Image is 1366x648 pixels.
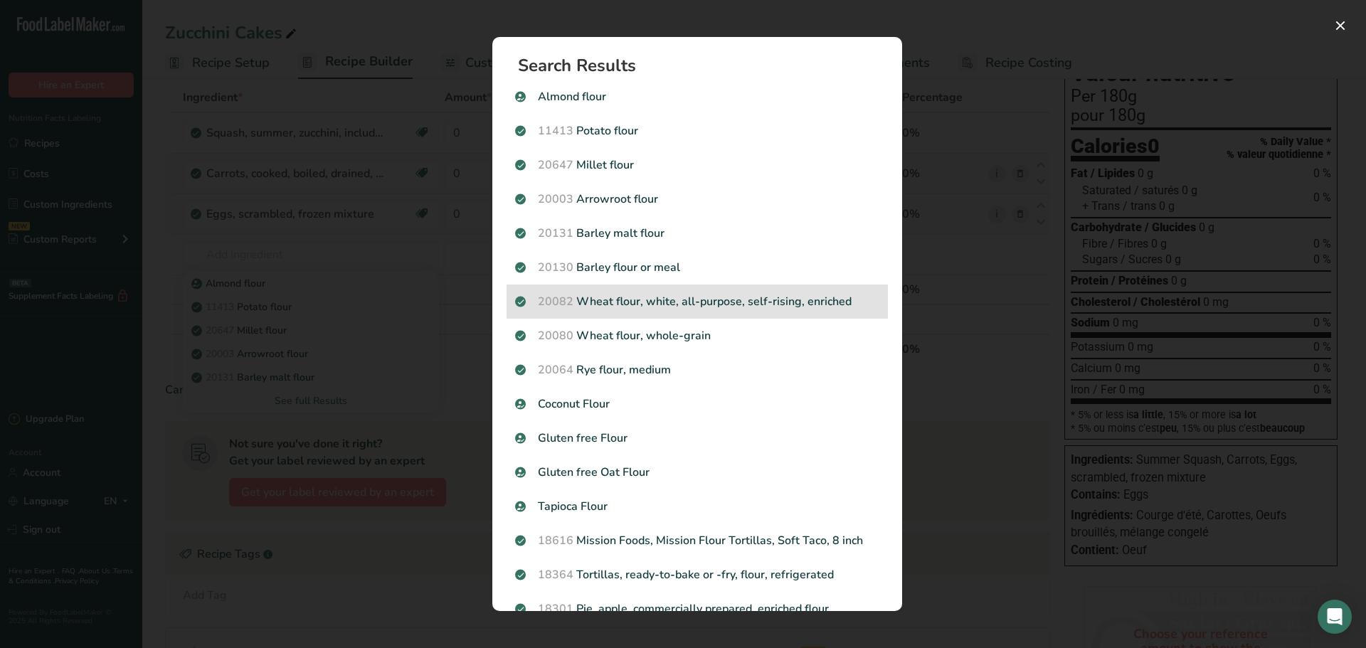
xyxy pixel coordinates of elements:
[538,533,573,548] span: 18616
[515,395,879,413] p: Coconut Flour
[515,498,879,515] p: Tapioca Flour
[515,361,879,378] p: Rye flour, medium
[515,464,879,481] p: Gluten free Oat Flour
[515,293,879,310] p: Wheat flour, white, all-purpose, self-rising, enriched
[538,191,573,207] span: 20003
[515,225,879,242] p: Barley malt flour
[515,532,879,549] p: Mission Foods, Mission Flour Tortillas, Soft Taco, 8 inch
[515,327,879,344] p: Wheat flour, whole-grain
[538,123,573,139] span: 11413
[538,157,573,173] span: 20647
[538,260,573,275] span: 20130
[515,191,879,208] p: Arrowroot flour
[538,362,573,378] span: 20064
[515,122,879,139] p: Potato flour
[538,567,573,583] span: 18364
[515,566,879,583] p: Tortillas, ready-to-bake or -fry, flour, refrigerated
[515,259,879,276] p: Barley flour or meal
[515,600,879,617] p: Pie, apple, commercially prepared, enriched flour
[538,328,573,344] span: 20080
[515,156,879,174] p: Millet flour
[538,601,573,617] span: 18301
[515,88,879,105] p: Almond flour
[538,294,573,309] span: 20082
[538,225,573,241] span: 20131
[518,57,888,74] h1: Search Results
[515,430,879,447] p: Gluten free Flour
[1318,600,1352,634] div: Open Intercom Messenger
